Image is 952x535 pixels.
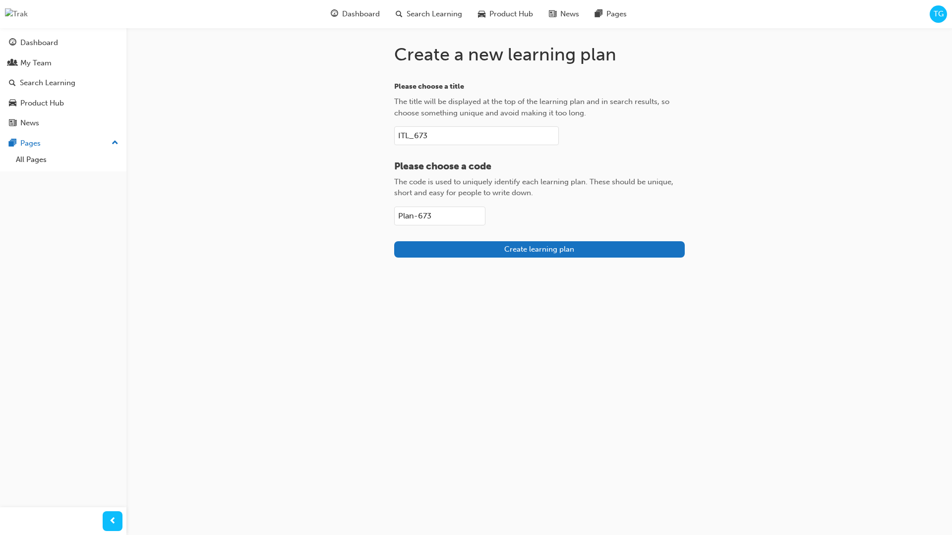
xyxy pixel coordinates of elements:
span: News [560,8,579,20]
span: pages-icon [595,8,602,20]
span: TG [934,8,944,20]
a: news-iconNews [541,4,587,24]
button: DashboardMy TeamSearch LearningProduct HubNews [4,32,122,134]
span: search-icon [396,8,403,20]
a: pages-iconPages [587,4,635,24]
a: Dashboard [4,34,122,52]
div: Dashboard [20,37,58,49]
a: guage-iconDashboard [323,4,388,24]
span: The code is used to uniquely identify each learning plan. These should be unique, short and easy ... [394,177,673,198]
a: Search Learning [4,74,122,92]
span: guage-icon [331,8,338,20]
a: Product Hub [4,94,122,112]
button: TG [930,5,947,23]
h1: Create a new learning plan [394,44,685,65]
a: search-iconSearch Learning [388,4,470,24]
div: News [20,117,39,129]
div: Product Hub [20,98,64,109]
span: Pages [606,8,627,20]
span: car-icon [478,8,485,20]
button: Create learning plan [394,241,685,258]
span: Create learning plan [504,245,574,254]
span: pages-icon [9,139,16,148]
span: up-icon [112,137,119,150]
button: Pages [4,134,122,153]
div: Pages [20,138,41,149]
input: Please choose a titleThe title will be displayed at the top of the learning plan and in search re... [394,126,559,145]
p: Please choose a title [394,81,685,93]
span: The title will be displayed at the top of the learning plan and in search results, so choose some... [394,97,669,117]
span: Dashboard [342,8,380,20]
span: people-icon [9,59,16,68]
span: Search Learning [407,8,462,20]
span: Product Hub [489,8,533,20]
a: News [4,114,122,132]
span: prev-icon [109,515,117,528]
a: All Pages [12,152,122,167]
div: My Team [20,57,52,69]
div: Search Learning [20,77,75,89]
span: news-icon [9,119,16,128]
span: guage-icon [9,39,16,48]
span: car-icon [9,99,16,108]
a: My Team [4,54,122,72]
a: car-iconProduct Hub [470,4,541,24]
span: search-icon [9,79,16,88]
img: Trak [5,8,28,20]
input: Please choose a codeThe code is used to uniquely identify each learning plan. These should be uni... [394,207,485,225]
span: news-icon [549,8,556,20]
p: Please choose a code [394,161,685,172]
